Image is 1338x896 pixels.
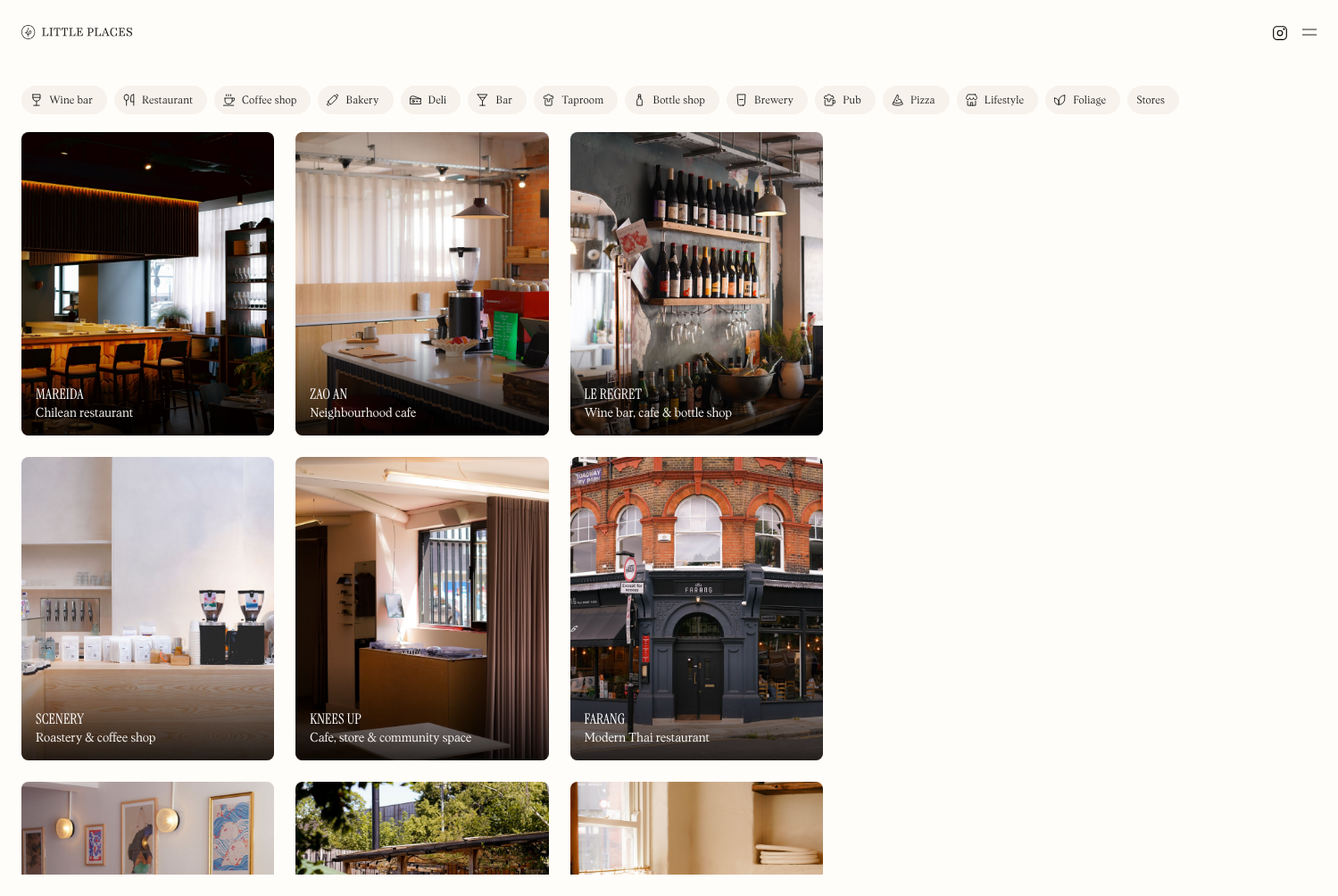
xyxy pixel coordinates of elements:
div: Wine bar [49,95,93,106]
div: Bottle shop [652,95,705,106]
div: Pub [843,95,861,106]
h3: Zao An [310,386,347,402]
img: Zao An [295,132,548,436]
h3: Scenery [36,710,84,727]
div: Taproom [561,95,603,106]
img: Scenery [21,457,274,760]
img: Farang [570,457,823,760]
a: Foliage [1045,86,1120,114]
a: Pizza [883,86,950,114]
a: Stores [1127,86,1179,114]
h3: Knees Up [310,710,362,727]
div: Cafe, store & community space [310,731,471,746]
a: Wine bar [21,86,107,114]
a: Zao AnZao AnZao AnNeighbourhood cafe [295,132,548,436]
div: Foliage [1073,95,1106,106]
div: Neighbourhood cafe [310,406,416,421]
a: Knees UpKnees UpKnees UpCafe, store & community space [295,457,548,760]
a: Le RegretLe RegretLe RegretWine bar, cafe & bottle shop [570,132,823,436]
a: Lifestyle [957,86,1038,114]
a: Coffee shop [214,86,311,114]
div: Lifestyle [985,95,1024,106]
div: Bar [495,95,512,106]
div: Wine bar, cafe & bottle shop [585,406,732,421]
a: Bottle shop [625,86,719,114]
div: Roastery & coffee shop [36,731,155,746]
img: Mareida [21,132,274,436]
div: Modern Thai restaurant [585,731,710,746]
a: Restaurant [114,86,207,114]
h3: Mareida [36,386,84,402]
img: Le Regret [570,132,823,436]
div: Bakery [345,95,378,106]
a: FarangFarangFarangModern Thai restaurant [570,457,823,760]
a: Deli [401,86,461,114]
h3: Farang [585,710,626,727]
a: Taproom [534,86,618,114]
a: Pub [815,86,876,114]
a: Brewery [727,86,808,114]
div: Brewery [754,95,794,106]
a: MareidaMareidaMareidaChilean restaurant [21,132,274,436]
h3: Le Regret [585,386,642,402]
a: Bar [468,86,527,114]
div: Restaurant [142,95,193,106]
div: Pizza [910,95,935,106]
a: SceneryScenerySceneryRoastery & coffee shop [21,457,274,760]
div: Deli [428,95,447,106]
a: Bakery [318,86,393,114]
div: Coffee shop [242,95,296,106]
div: Stores [1136,95,1165,106]
img: Knees Up [295,457,548,760]
div: Chilean restaurant [36,406,133,421]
